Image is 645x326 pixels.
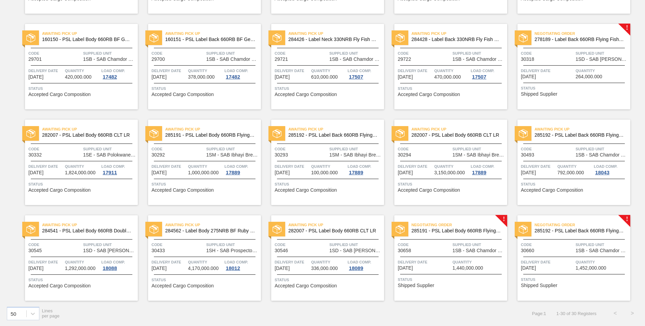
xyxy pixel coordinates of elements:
[28,248,42,253] span: 30545
[521,85,629,92] span: Status
[411,126,507,133] span: Awaiting Pick Up
[224,67,248,74] span: Load Comp.
[42,37,132,42] span: 160150 - PSL Label Body 660RB BF Gen (Indepen
[398,163,433,170] span: Delivery Date
[15,24,138,109] a: statusAwaiting Pick Up160150 - PSL Label Body 660RB BF Gen (IndepenCode29701Supplied Unit1SB - SA...
[311,67,346,74] span: Quantity
[398,74,413,80] span: 07/11/2025
[471,170,488,175] div: 17889
[28,163,63,170] span: Delivery Date
[347,259,371,266] span: Load Comp.
[15,120,138,205] a: statusAwaiting Pick Up282007 - PSL Label Body 660RB CLT LRCode30332Supplied Unit1SE - SAB Polokwa...
[521,163,556,170] span: Delivery Date
[275,50,328,57] span: Code
[83,50,136,57] span: Supplied Unit
[206,57,259,62] span: 1SB - SAB Chamdor Brewery
[152,85,259,92] span: Status
[452,50,505,57] span: Supplied Unit
[471,74,488,80] div: 17507
[521,67,574,74] span: Delivery Date
[206,152,259,158] span: 1SM - SAB Ibhayi Brewery
[65,163,100,170] span: Quantity
[471,67,505,80] a: Load Comp.17507
[28,188,91,193] span: Accepted Cargo Composition
[275,152,288,158] span: 30293
[101,67,136,80] a: Load Comp.17482
[347,259,382,271] a: Load Comp.18089
[224,259,259,271] a: Load Comp.18012
[275,74,290,80] span: 07/11/2025
[206,248,259,253] span: 1SH - SAB Prospecton Brewery
[347,266,365,271] div: 18089
[576,57,629,62] span: 1SD - SAB Rosslyn Brewery
[576,259,629,266] span: Quantity
[384,24,507,109] a: statusAwaiting Pick Up284428 - Label Back 330NRB Fly Fish GA(2022)Code29722Supplied Unit1SB - SAB...
[275,181,382,188] span: Status
[535,133,625,138] span: 285192 - PSL Label Back 660RB FlyingFish Lemon PU
[398,85,505,92] span: Status
[28,85,136,92] span: Status
[398,259,451,266] span: Delivery Date
[329,146,382,152] span: Supplied Unit
[594,163,629,175] a: Load Comp.18043
[398,283,434,288] span: Shipped Supplier
[275,146,328,152] span: Code
[42,133,132,138] span: 282007 - PSL Label Body 660RB CLT LR
[275,163,310,170] span: Delivery Date
[521,266,536,271] span: 08/18/2025
[521,241,574,248] span: Code
[165,37,255,42] span: 160151 - PSL Label Back 660RB BF Generic (Ind)
[101,259,136,271] a: Load Comp.18088
[557,163,592,170] span: Quantity
[535,30,630,37] span: Negotiating Order
[411,228,502,233] span: 285191 - PSL Label Body 660RB FlyingFish Lemon PU
[576,152,629,158] span: 1SB - SAB Chamdor Brewery
[557,170,584,175] span: 792,000.000
[329,50,382,57] span: Supplied Unit
[42,126,138,133] span: Awaiting Pick Up
[165,228,255,233] span: 284562 - Label Body 275NRB BF Ruby PU
[452,146,505,152] span: Supplied Unit
[83,241,136,248] span: Supplied Unit
[42,228,132,233] span: 284541 - PSL Label Body 660RB Double Malt 23
[288,228,379,233] span: 282007 - PSL Label Body 660RB CLT LR
[83,248,136,253] span: 1SD - SAB Rosslyn Brewery
[11,311,16,316] div: 50
[224,74,241,80] div: 17482
[311,74,338,80] span: 610,000.000
[347,163,371,170] span: Load Comp.
[329,152,382,158] span: 1SM - SAB Ibhayi Brewery
[273,33,281,42] img: status
[535,228,625,233] span: 285192 - PSL Label Back 660RB FlyingFish Lemon PU
[152,181,259,188] span: Status
[188,163,223,170] span: Quantity
[152,188,214,193] span: Accepted Cargo Composition
[152,276,259,283] span: Status
[152,241,205,248] span: Code
[28,50,81,57] span: Code
[152,259,186,266] span: Delivery Date
[224,163,248,170] span: Load Comp.
[594,170,611,175] div: 18043
[224,163,259,175] a: Load Comp.17889
[411,30,507,37] span: Awaiting Pick Up
[152,283,214,288] span: Accepted Cargo Composition
[83,152,136,158] span: 1SE - SAB Polokwane Brewery
[28,67,63,74] span: Delivery Date
[519,33,528,42] img: status
[188,67,223,74] span: Quantity
[275,170,290,175] span: 08/02/2025
[101,67,125,74] span: Load Comp.
[521,188,583,193] span: Accepted Cargo Composition
[521,276,629,283] span: Status
[152,74,167,80] span: 07/08/2025
[28,283,91,288] span: Accepted Cargo Composition
[624,305,641,322] button: >
[452,152,505,158] span: 1SM - SAB Ibhayi Brewery
[452,266,483,271] span: 1,440,000.000
[65,74,92,80] span: 420,000.000
[311,259,346,266] span: Quantity
[152,92,214,97] span: Accepted Cargo Composition
[15,215,138,301] a: statusAwaiting Pick Up284541 - PSL Label Body 660RB Double Malt 23Code30545Supplied Unit1SD - SAB...
[411,37,502,42] span: 284428 - Label Back 330NRB Fly Fish GA(2022)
